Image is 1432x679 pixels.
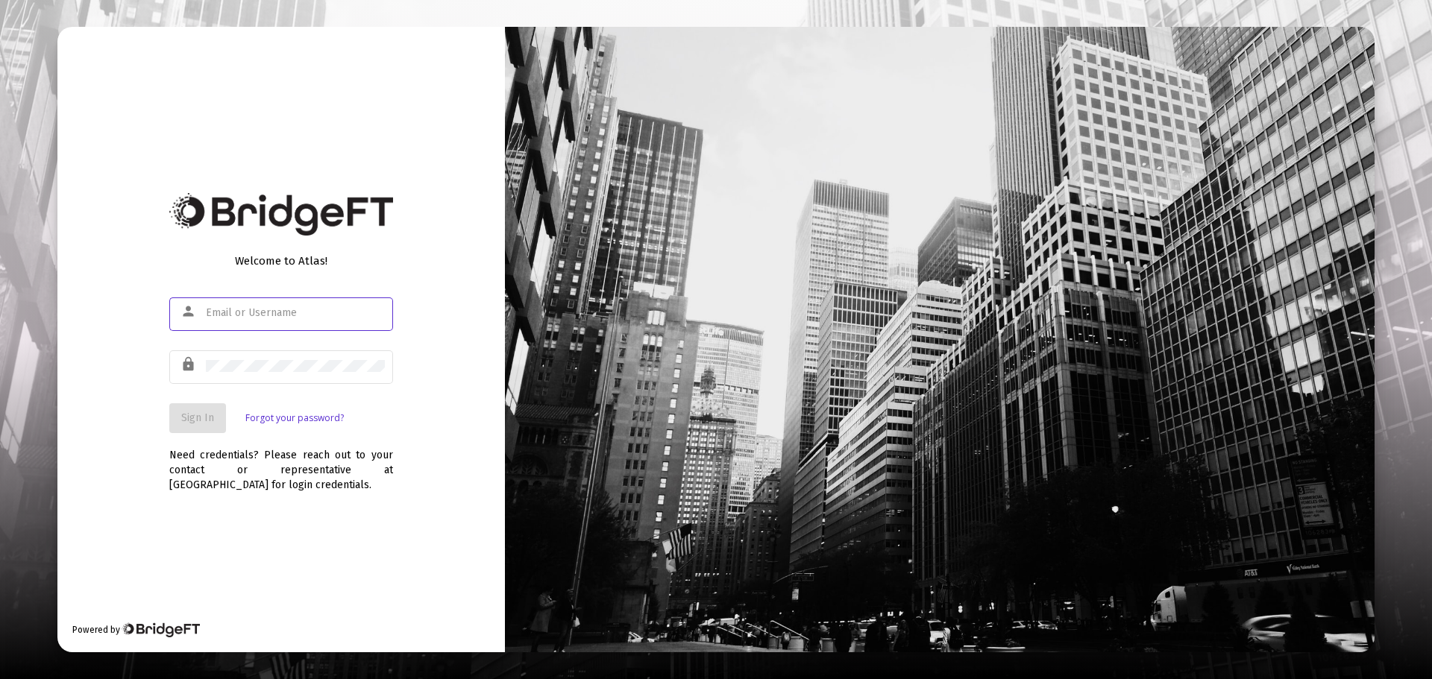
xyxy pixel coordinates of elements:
div: Need credentials? Please reach out to your contact or representative at [GEOGRAPHIC_DATA] for log... [169,433,393,493]
div: Powered by [72,622,200,637]
a: Forgot your password? [245,411,344,426]
input: Email or Username [206,307,385,319]
img: Bridge Financial Technology Logo [169,193,393,236]
mat-icon: person [180,303,198,320]
button: Sign In [169,403,226,433]
div: Welcome to Atlas! [169,253,393,268]
span: Sign In [181,411,214,424]
img: Bridge Financial Technology Logo [122,622,200,637]
mat-icon: lock [180,356,198,373]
